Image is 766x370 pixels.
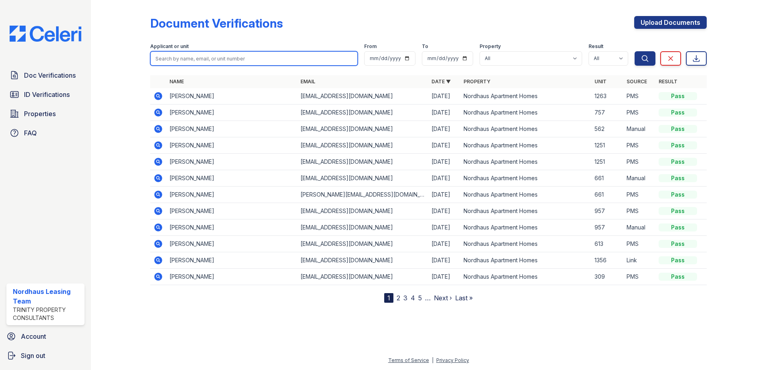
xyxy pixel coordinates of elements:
div: | [432,357,433,363]
label: Applicant or unit [150,43,189,50]
span: … [425,293,431,303]
td: Nordhaus Apartment Homes [460,170,591,187]
td: PMS [623,203,655,219]
div: Pass [659,256,697,264]
td: [PERSON_NAME] [166,236,297,252]
span: FAQ [24,128,37,138]
div: 1 [384,293,393,303]
td: [EMAIL_ADDRESS][DOMAIN_NAME] [297,269,428,285]
a: Properties [6,106,85,122]
td: [DATE] [428,219,460,236]
td: [DATE] [428,269,460,285]
td: 562 [591,121,623,137]
td: [PERSON_NAME] [166,105,297,121]
td: [EMAIL_ADDRESS][DOMAIN_NAME] [297,154,428,170]
div: Pass [659,174,697,182]
a: Result [659,78,677,84]
a: Terms of Service [388,357,429,363]
div: Pass [659,191,697,199]
td: [DATE] [428,154,460,170]
td: [DATE] [428,137,460,154]
div: Nordhaus Leasing Team [13,287,81,306]
a: Doc Verifications [6,67,85,83]
td: 1263 [591,88,623,105]
td: [DATE] [428,170,460,187]
td: PMS [623,187,655,203]
a: 4 [411,294,415,302]
td: 1251 [591,154,623,170]
td: Nordhaus Apartment Homes [460,203,591,219]
a: Last » [455,294,473,302]
a: Property [464,78,490,84]
td: PMS [623,154,655,170]
a: 5 [418,294,422,302]
a: Next › [434,294,452,302]
td: Nordhaus Apartment Homes [460,105,591,121]
a: Name [169,78,184,84]
td: [EMAIL_ADDRESS][DOMAIN_NAME] [297,137,428,154]
div: Pass [659,240,697,248]
td: 309 [591,269,623,285]
a: 3 [403,294,407,302]
a: Upload Documents [634,16,707,29]
td: [EMAIL_ADDRESS][DOMAIN_NAME] [297,105,428,121]
td: Nordhaus Apartment Homes [460,252,591,269]
img: CE_Logo_Blue-a8612792a0a2168367f1c8372b55b34899dd931a85d93a1a3d3e32e68fde9ad4.png [3,26,88,42]
td: [PERSON_NAME] [166,187,297,203]
td: [DATE] [428,252,460,269]
span: Sign out [21,351,45,360]
div: Pass [659,92,697,100]
td: [DATE] [428,187,460,203]
span: Account [21,332,46,341]
label: From [364,43,377,50]
a: Sign out [3,348,88,364]
td: [DATE] [428,121,460,137]
td: 957 [591,219,623,236]
a: FAQ [6,125,85,141]
input: Search by name, email, or unit number [150,51,358,66]
td: Link [623,252,655,269]
td: [DATE] [428,203,460,219]
td: Nordhaus Apartment Homes [460,219,591,236]
label: Result [589,43,603,50]
td: [DATE] [428,88,460,105]
td: Nordhaus Apartment Homes [460,121,591,137]
td: 613 [591,236,623,252]
td: Nordhaus Apartment Homes [460,137,591,154]
td: PMS [623,236,655,252]
td: Nordhaus Apartment Homes [460,236,591,252]
td: Nordhaus Apartment Homes [460,154,591,170]
td: [EMAIL_ADDRESS][DOMAIN_NAME] [297,203,428,219]
td: [PERSON_NAME] [166,88,297,105]
td: [PERSON_NAME] [166,203,297,219]
td: [PERSON_NAME] [166,219,297,236]
td: [EMAIL_ADDRESS][DOMAIN_NAME] [297,219,428,236]
a: Unit [595,78,607,84]
label: To [422,43,428,50]
td: [PERSON_NAME] [166,252,297,269]
td: 757 [591,105,623,121]
td: 1356 [591,252,623,269]
td: Nordhaus Apartment Homes [460,88,591,105]
td: [EMAIL_ADDRESS][DOMAIN_NAME] [297,121,428,137]
td: 1251 [591,137,623,154]
a: Email [300,78,315,84]
div: Pass [659,207,697,215]
div: Pass [659,141,697,149]
td: [EMAIL_ADDRESS][DOMAIN_NAME] [297,236,428,252]
a: Date ▼ [431,78,451,84]
td: [DATE] [428,105,460,121]
td: [PERSON_NAME] [166,170,297,187]
td: [PERSON_NAME] [166,121,297,137]
td: [EMAIL_ADDRESS][DOMAIN_NAME] [297,88,428,105]
td: Manual [623,121,655,137]
a: 2 [397,294,400,302]
a: Source [627,78,647,84]
div: Pass [659,109,697,117]
div: Pass [659,223,697,231]
div: Pass [659,125,697,133]
td: Manual [623,170,655,187]
a: Privacy Policy [436,357,469,363]
td: [PERSON_NAME] [166,269,297,285]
